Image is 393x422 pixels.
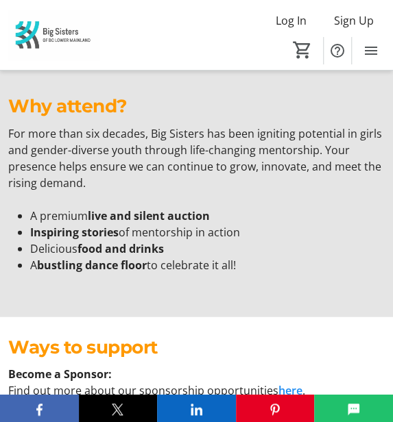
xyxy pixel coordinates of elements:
[8,125,385,191] p: For more than six decades, Big Sisters has been igniting potential in girls and gender-diverse yo...
[30,208,385,224] li: A premium
[8,382,385,399] p: Find out more about our sponsorship opportunities .
[30,225,119,240] strong: Inspiring stories
[278,383,302,398] a: here
[79,395,158,422] button: X
[157,395,236,422] button: LinkedIn
[8,367,112,382] strong: Become a Sponsor:
[8,336,158,358] span: Ways to support
[236,395,315,422] button: Pinterest
[323,10,385,32] button: Sign Up
[78,241,164,256] strong: food and drinks
[265,10,318,32] button: Log In
[88,208,210,223] strong: live and silent auction
[334,12,374,29] span: Sign Up
[30,240,385,257] li: Delicious
[30,257,385,273] li: A to celebrate it all!
[357,37,385,64] button: Menu
[290,38,315,62] button: Cart
[37,258,147,273] strong: bustling dance floor
[30,224,385,240] li: of mentorship in action
[324,37,351,64] button: Help
[8,10,99,61] img: Big Sisters of BC Lower Mainland's Logo
[276,12,307,29] span: Log In
[8,95,128,117] span: Why attend?
[314,395,393,422] button: SMS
